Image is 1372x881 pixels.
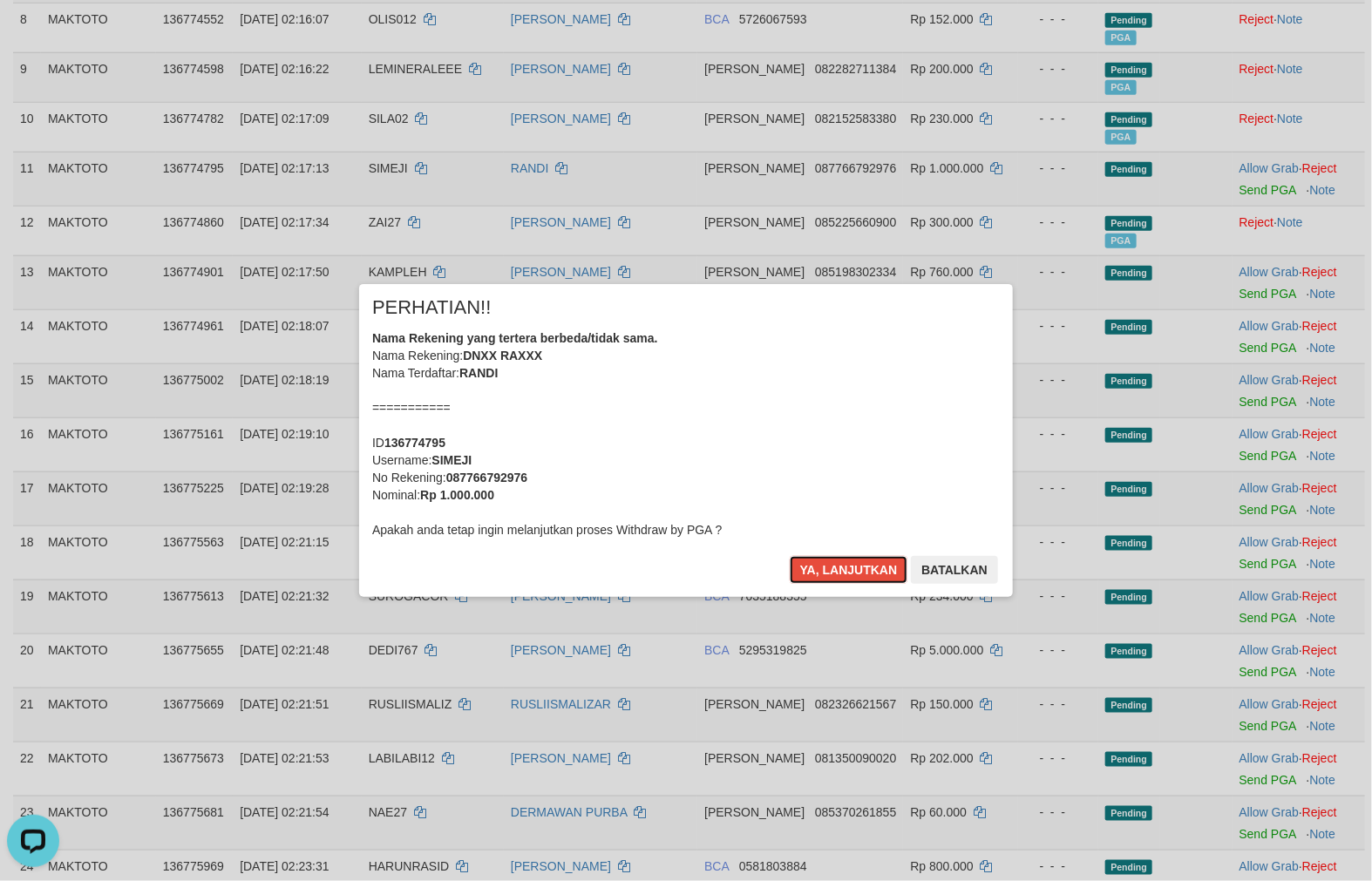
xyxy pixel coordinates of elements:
b: 136774795 [384,436,445,450]
b: RANDI [459,366,498,380]
div: Nama Rekening: Nama Terdaftar: =========== ID Username: No Rekening: Nominal: Apakah anda tetap i... [372,329,1000,539]
button: Ya, lanjutkan [790,556,908,584]
button: Open LiveChat chat widget [7,7,59,59]
b: DNXX RAXXX [463,349,542,363]
b: SIMEJI [431,453,472,467]
b: Nama Rekening yang tertera berbeda/tidak sama. [372,331,658,345]
b: 087766792976 [446,471,527,485]
button: Batalkan [911,556,998,584]
span: PERHATIAN!! [372,299,492,316]
b: Rp 1.000.000 [420,488,494,502]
